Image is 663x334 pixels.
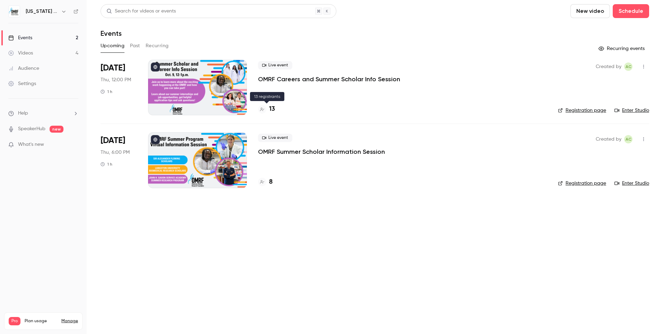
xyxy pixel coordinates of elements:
[146,40,169,51] button: Recurring
[595,43,649,54] button: Recurring events
[258,148,385,156] a: OMRF Summer Scholar Information Session
[269,105,275,114] h4: 13
[106,8,176,15] div: Search for videos or events
[269,177,273,187] h4: 8
[9,6,20,17] img: Oklahoma Medical Research Foundation
[558,180,606,187] a: Registration page
[258,177,273,187] a: 8
[596,135,621,143] span: Created by
[61,318,78,324] a: Manage
[9,317,20,325] span: Pro
[8,80,36,87] div: Settings
[101,60,137,115] div: Oct 9 Thu, 12:00 PM (America/Chicago)
[8,34,32,41] div: Events
[8,110,78,117] li: help-dropdown-opener
[25,318,57,324] span: Plan usage
[258,134,292,142] span: Live event
[101,132,137,188] div: Oct 23 Thu, 6:00 PM (America/Chicago)
[101,161,112,167] div: 1 h
[8,50,33,57] div: Videos
[50,126,63,133] span: new
[258,61,292,69] span: Live event
[624,135,632,143] span: Ashley Cheyney
[101,62,125,74] span: [DATE]
[614,180,649,187] a: Enter Studio
[130,40,140,51] button: Past
[101,76,131,83] span: Thu, 12:00 PM
[101,149,130,156] span: Thu, 6:00 PM
[18,141,44,148] span: What's new
[101,29,122,37] h1: Events
[558,107,606,114] a: Registration page
[26,8,58,15] h6: [US_STATE] Medical Research Foundation
[18,125,45,133] a: SpeakerHub
[614,107,649,114] a: Enter Studio
[626,135,631,143] span: AC
[18,110,28,117] span: Help
[624,62,632,71] span: Ashley Cheyney
[258,75,400,83] a: OMRF Careers and Summer Scholar Info Session
[101,89,112,94] div: 1 h
[258,105,275,114] a: 13
[101,40,124,51] button: Upcoming
[626,62,631,71] span: AC
[613,4,649,18] button: Schedule
[596,62,621,71] span: Created by
[101,135,125,146] span: [DATE]
[570,4,610,18] button: New video
[8,65,39,72] div: Audience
